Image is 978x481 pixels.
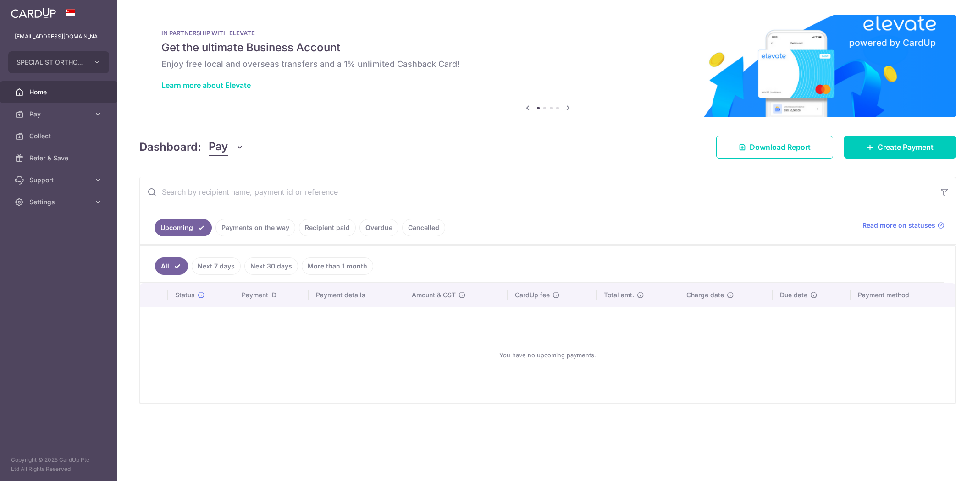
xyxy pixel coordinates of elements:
img: Renovation banner [139,15,956,117]
a: Learn more about Elevate [161,81,251,90]
a: Payments on the way [215,219,295,236]
a: Download Report [716,136,833,159]
span: Read more on statuses [862,221,935,230]
span: Download Report [750,142,811,153]
span: Status [175,290,195,300]
th: Payment method [851,283,955,307]
span: CardUp fee [515,290,550,300]
button: SPECIALIST ORTHOPAEDIC JOINT TRAUMA CENTRE PTE. LTD. [8,51,109,73]
span: Refer & Save [29,153,90,163]
span: Due date [780,290,807,300]
a: Overdue [359,219,398,236]
input: Search by recipient name, payment id or reference [140,177,934,207]
p: IN PARTNERSHIP WITH ELEVATE [161,29,934,37]
button: Pay [209,138,244,156]
span: Pay [29,109,90,119]
span: Support [29,175,90,185]
span: Create Payment [878,142,934,153]
img: CardUp [11,7,56,18]
p: [EMAIL_ADDRESS][DOMAIN_NAME] [15,32,103,41]
div: You have no upcoming payments. [151,315,944,395]
span: Charge date [686,290,724,300]
span: Pay [209,138,228,156]
a: All [155,257,188,275]
span: Home [29,87,90,97]
span: Total amt. [604,290,634,300]
h6: Enjoy free local and overseas transfers and a 1% unlimited Cashback Card! [161,59,934,70]
a: More than 1 month [302,257,373,275]
a: Create Payment [844,136,956,159]
h5: Get the ultimate Business Account [161,40,934,55]
th: Payment details [309,283,405,307]
span: Collect [29,131,90,141]
a: Cancelled [402,219,445,236]
a: Upcoming [155,219,212,236]
a: Recipient paid [299,219,356,236]
a: Read more on statuses [862,221,945,230]
h4: Dashboard: [139,139,201,155]
a: Next 30 days [244,257,298,275]
a: Next 7 days [192,257,241,275]
span: Amount & GST [412,290,456,300]
th: Payment ID [234,283,309,307]
span: SPECIALIST ORTHOPAEDIC JOINT TRAUMA CENTRE PTE. LTD. [17,58,84,67]
span: Settings [29,197,90,207]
